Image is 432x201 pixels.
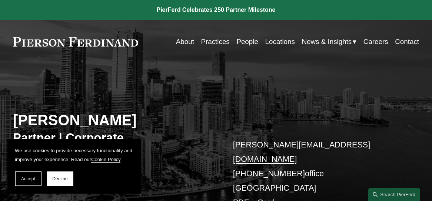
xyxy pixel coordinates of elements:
[176,35,194,49] a: About
[91,157,120,162] a: Cookie Policy
[52,176,68,181] span: Decline
[368,188,420,201] a: Search this site
[233,169,305,178] a: [PHONE_NUMBER]
[201,35,230,49] a: Practices
[47,171,73,186] button: Decline
[236,35,258,49] a: People
[15,146,133,164] p: We use cookies to provide necessary functionality and improve your experience. Read our .
[395,35,419,49] a: Contact
[13,130,216,146] h3: Partner | Corporate
[302,35,352,48] span: News & Insights
[265,35,295,49] a: Locations
[7,139,141,194] section: Cookie banner
[21,176,35,181] span: Accept
[233,140,370,164] a: [PERSON_NAME][EMAIL_ADDRESS][DOMAIN_NAME]
[363,35,388,49] a: Careers
[15,171,41,186] button: Accept
[13,111,216,129] h2: [PERSON_NAME]
[302,35,357,49] a: folder dropdown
